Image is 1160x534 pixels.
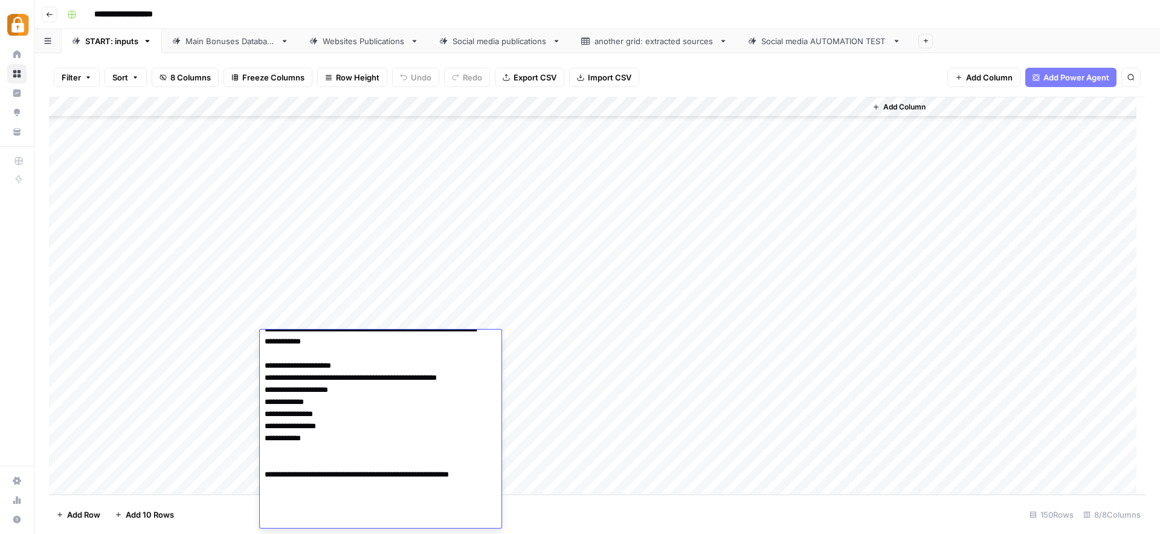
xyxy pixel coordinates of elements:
span: Sort [112,71,128,83]
div: START: inputs [85,35,138,47]
a: Your Data [7,122,27,142]
span: Export CSV [514,71,556,83]
span: Filter [62,71,81,83]
span: Import CSV [588,71,631,83]
button: Sort [105,68,147,87]
a: Home [7,45,27,64]
a: Websites Publications [299,29,429,53]
span: Redo [463,71,482,83]
button: Import CSV [569,68,639,87]
a: Main Bonuses Database [162,29,299,53]
a: Settings [7,471,27,490]
button: Undo [392,68,439,87]
div: 150 Rows [1025,505,1078,524]
a: Insights [7,83,27,103]
button: 8 Columns [152,68,219,87]
a: Browse [7,64,27,83]
a: Usage [7,490,27,510]
span: Undo [411,71,431,83]
button: Export CSV [495,68,564,87]
a: Opportunities [7,103,27,122]
button: Add Row [49,505,108,524]
span: 8 Columns [170,71,211,83]
a: Social media AUTOMATION TEST [738,29,911,53]
span: Add 10 Rows [126,509,174,521]
button: Add Power Agent [1025,68,1116,87]
a: START: inputs [62,29,162,53]
button: Add 10 Rows [108,505,181,524]
button: Row Height [317,68,387,87]
button: Add Column [947,68,1020,87]
img: Adzz Logo [7,14,29,36]
span: Add Power Agent [1043,71,1109,83]
div: Websites Publications [323,35,405,47]
div: another grid: extracted sources [594,35,714,47]
span: Add Row [67,509,100,521]
div: Social media publications [453,35,547,47]
button: Help + Support [7,510,27,529]
button: Workspace: Adzz [7,10,27,40]
span: Freeze Columns [242,71,304,83]
a: another grid: extracted sources [571,29,738,53]
span: Add Column [966,71,1013,83]
span: Add Column [883,102,926,112]
button: Filter [54,68,100,87]
button: Freeze Columns [224,68,312,87]
div: Social media AUTOMATION TEST [761,35,888,47]
span: Row Height [336,71,379,83]
button: Add Column [868,99,930,115]
div: Main Bonuses Database [185,35,275,47]
div: 8/8 Columns [1078,505,1145,524]
a: Social media publications [429,29,571,53]
button: Redo [444,68,490,87]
